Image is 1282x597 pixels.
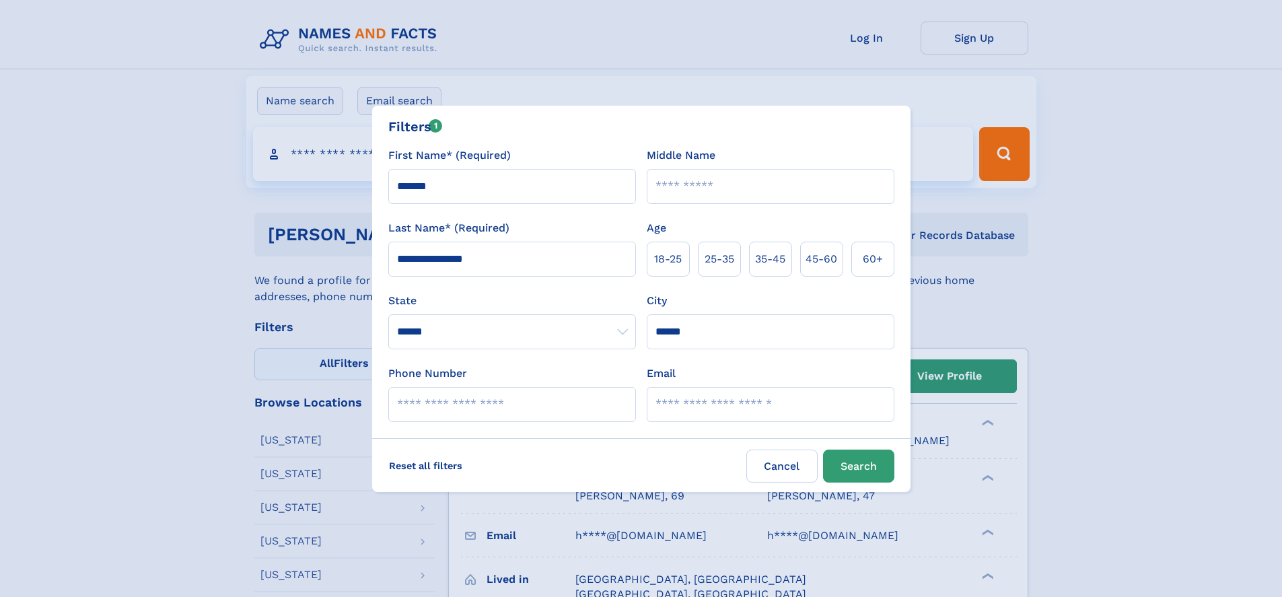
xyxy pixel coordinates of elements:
span: 35‑45 [755,251,785,267]
label: Middle Name [647,147,715,164]
button: Search [823,450,894,483]
span: 18‑25 [654,251,682,267]
label: State [388,293,636,309]
label: Reset all filters [380,450,471,482]
span: 25‑35 [705,251,734,267]
label: Last Name* (Required) [388,220,509,236]
label: Age [647,220,666,236]
div: Filters [388,116,443,137]
label: City [647,293,667,309]
label: Email [647,365,676,382]
label: Phone Number [388,365,467,382]
label: First Name* (Required) [388,147,511,164]
span: 60+ [863,251,883,267]
label: Cancel [746,450,818,483]
span: 45‑60 [806,251,837,267]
